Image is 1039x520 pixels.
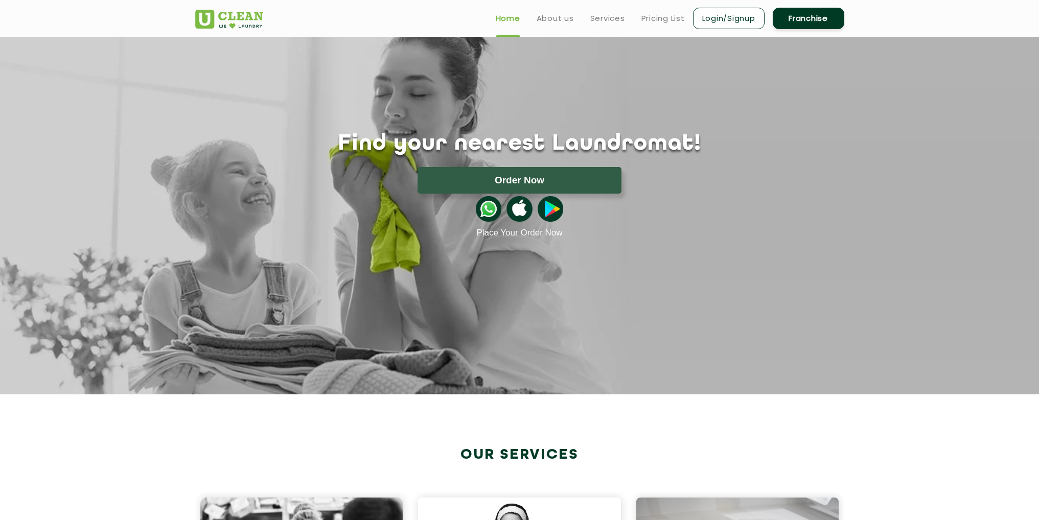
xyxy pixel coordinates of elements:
a: Services [590,12,625,25]
a: Pricing List [641,12,685,25]
a: Franchise [773,8,844,29]
h1: Find your nearest Laundromat! [188,131,852,157]
a: Place Your Order Now [476,228,562,238]
a: Login/Signup [693,8,765,29]
img: playstoreicon.png [538,196,563,222]
a: Home [496,12,520,25]
a: About us [537,12,574,25]
img: whatsappicon.png [476,196,501,222]
h2: Our Services [195,446,844,463]
img: apple-icon.png [506,196,532,222]
img: UClean Laundry and Dry Cleaning [195,10,263,29]
button: Order Now [418,167,621,194]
